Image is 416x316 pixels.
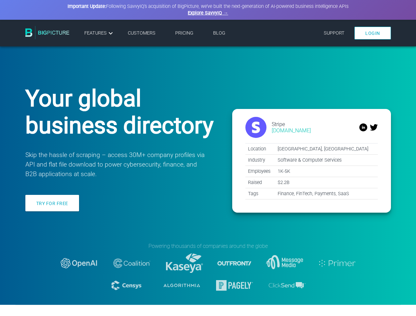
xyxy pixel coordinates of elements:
[245,154,275,166] td: Industry
[216,245,253,282] img: logo-outfront.svg
[25,26,69,39] img: BigPicture.io
[269,282,306,289] img: logo-clicksend.svg
[275,177,378,188] td: $2.2B
[25,195,79,211] a: Try for free
[275,143,378,154] td: [GEOGRAPHIC_DATA], [GEOGRAPHIC_DATA]
[319,260,356,267] img: logo-primer.svg
[245,166,275,177] td: Employees
[245,177,275,188] td: Raised
[25,150,206,179] p: Skip the hassle of scraping – access 30M+ company profiles via API and flat file download to powe...
[272,127,311,134] div: [DOMAIN_NAME]
[354,27,391,39] a: Login
[275,166,378,177] td: 1K-5K
[166,253,203,273] img: logo-kaseya.svg
[113,258,150,268] img: logo-coalition-2.svg
[370,123,378,131] img: twitter-v2.svg
[245,143,275,154] td: Location
[275,154,378,166] td: Software & Computer Services
[111,279,148,292] img: logo-censys.svg
[245,117,266,138] img: stripe.com
[216,280,253,291] img: logo-pagely.svg
[272,121,311,127] div: Stripe
[245,188,275,199] td: Tags
[25,85,216,139] h1: Your global business directory
[84,29,115,37] a: Features
[275,188,378,199] td: Finance, FinTech, Payments, SaaS
[163,284,200,287] img: logo-algorithmia.svg
[266,255,303,271] img: message-media.svg
[359,123,367,131] img: linkedin.svg
[61,258,97,268] img: logo-openai.svg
